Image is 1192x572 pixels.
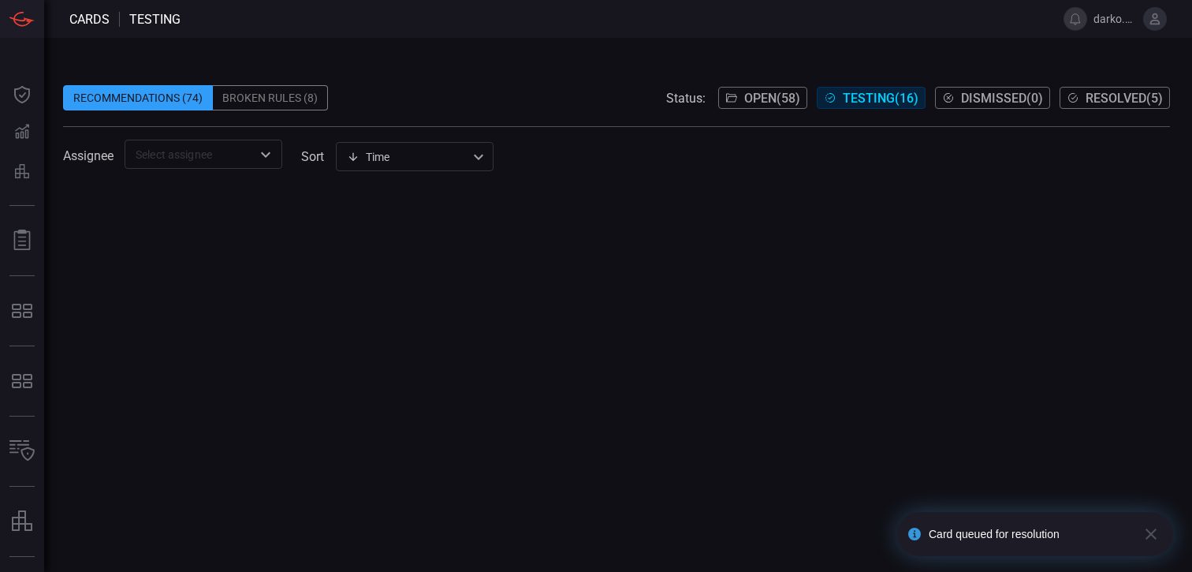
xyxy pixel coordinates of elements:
button: Preventions [3,151,41,189]
span: Testing ( 16 ) [843,91,918,106]
div: Broken Rules (8) [213,85,328,110]
span: Assignee [63,148,114,163]
button: Testing(16) [817,87,926,109]
span: Open ( 58 ) [744,91,800,106]
button: Open [255,144,277,166]
button: Reports [3,222,41,260]
button: Detections [3,114,41,151]
button: MITRE - Exposures [3,292,41,330]
div: Time [347,149,468,165]
span: darko.blagojevic [1093,13,1137,25]
span: Cards [69,12,110,27]
button: MITRE - Detection Posture [3,362,41,400]
button: Inventory [3,432,41,470]
button: Dismissed(0) [935,87,1050,109]
button: Resolved(5) [1060,87,1170,109]
span: testing [129,12,181,27]
button: assets [3,503,41,540]
span: Resolved ( 5 ) [1086,91,1163,106]
div: Card queued for resolution [929,528,1131,540]
button: Open(58) [718,87,807,109]
button: Dashboard [3,76,41,114]
label: sort [301,149,324,164]
input: Select assignee [129,144,251,164]
div: Recommendations (74) [63,85,213,110]
span: Dismissed ( 0 ) [961,91,1043,106]
span: Status: [666,91,706,106]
